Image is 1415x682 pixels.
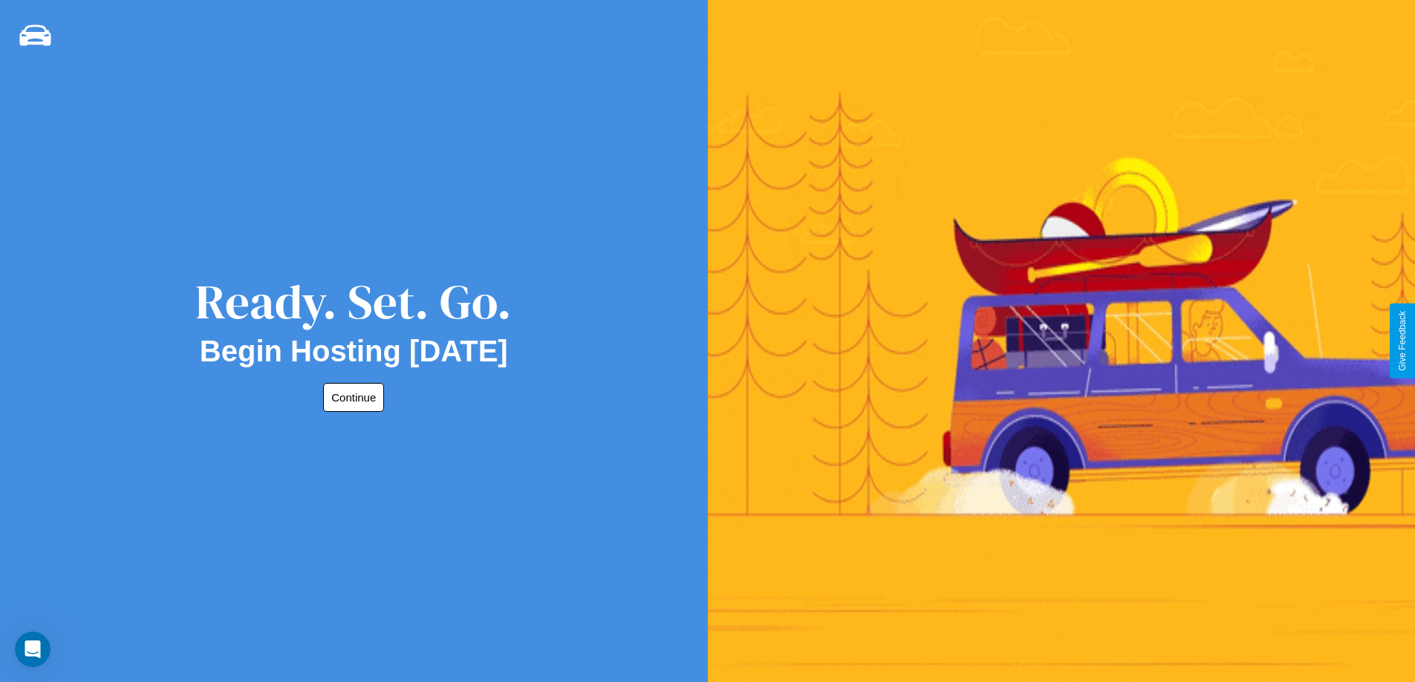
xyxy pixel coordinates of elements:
div: Ready. Set. Go. [195,269,512,335]
div: Give Feedback [1397,311,1408,371]
h2: Begin Hosting [DATE] [200,335,508,368]
iframe: Intercom live chat [15,632,51,667]
button: Continue [323,383,384,412]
